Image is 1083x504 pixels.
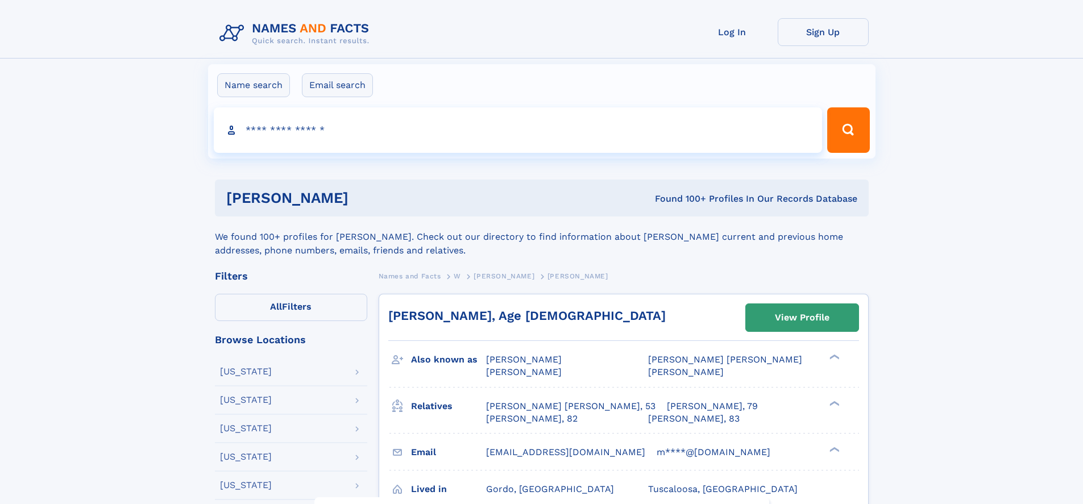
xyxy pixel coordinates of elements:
h3: Also known as [411,350,486,369]
div: ❯ [827,445,840,453]
a: [PERSON_NAME], 82 [486,413,578,425]
div: View Profile [775,305,829,331]
div: We found 100+ profiles for [PERSON_NAME]. Check out our directory to find information about [PERS... [215,216,869,257]
div: [US_STATE] [220,452,272,461]
div: [US_STATE] [220,367,272,376]
label: Name search [217,73,290,97]
h1: [PERSON_NAME] [226,191,502,205]
h3: Lived in [411,480,486,499]
a: Sign Up [778,18,869,46]
h3: Relatives [411,397,486,416]
h3: Email [411,443,486,462]
a: View Profile [746,304,858,331]
span: [PERSON_NAME] [474,272,534,280]
label: Filters [215,294,367,321]
div: Filters [215,271,367,281]
button: Search Button [827,107,869,153]
a: Names and Facts [379,269,441,283]
div: [US_STATE] [220,424,272,433]
div: ❯ [827,399,840,407]
a: [PERSON_NAME], 83 [648,413,740,425]
div: [US_STATE] [220,395,272,405]
a: W [454,269,461,283]
span: [PERSON_NAME] [486,354,562,365]
a: Log In [687,18,778,46]
div: [US_STATE] [220,481,272,490]
a: [PERSON_NAME] [PERSON_NAME], 53 [486,400,655,413]
a: [PERSON_NAME], Age [DEMOGRAPHIC_DATA] [388,309,666,323]
span: All [270,301,282,312]
div: Found 100+ Profiles In Our Records Database [501,193,857,205]
input: search input [214,107,823,153]
a: [PERSON_NAME] [474,269,534,283]
label: Email search [302,73,373,97]
img: Logo Names and Facts [215,18,379,49]
span: [EMAIL_ADDRESS][DOMAIN_NAME] [486,447,645,457]
a: [PERSON_NAME], 79 [667,400,758,413]
span: [PERSON_NAME] [486,366,562,377]
span: [PERSON_NAME] [PERSON_NAME] [648,354,802,365]
span: [PERSON_NAME] [547,272,608,280]
div: Browse Locations [215,335,367,345]
span: [PERSON_NAME] [648,366,724,377]
div: ❯ [827,353,840,361]
span: W [454,272,461,280]
span: Tuscaloosa, [GEOGRAPHIC_DATA] [648,484,798,494]
span: Gordo, [GEOGRAPHIC_DATA] [486,484,614,494]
